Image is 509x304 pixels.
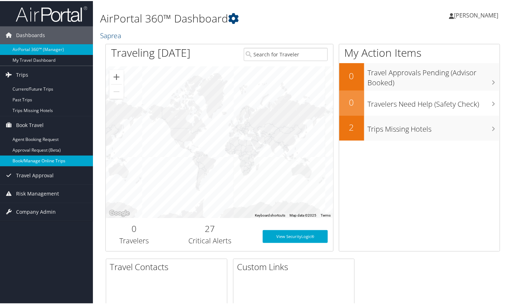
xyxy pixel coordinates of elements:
h2: 0 [339,69,364,81]
h2: Travel Contacts [110,260,227,272]
input: Search for Traveler [244,47,328,60]
h1: Traveling [DATE] [111,44,191,59]
h1: My Action Items [339,44,500,59]
button: Keyboard shortcuts [255,212,286,217]
h2: Custom Links [237,260,354,272]
a: 0Travel Approvals Pending (Advisor Booked) [339,62,500,90]
span: Map data ©2025 [290,212,317,216]
h1: AirPortal 360™ Dashboard [100,10,370,25]
h2: 27 [168,222,252,234]
span: Risk Management [16,184,59,202]
a: View SecurityLogic® [263,229,328,242]
span: Book Travel [16,115,44,133]
h2: 0 [339,95,364,107]
h3: Travelers [111,235,157,245]
span: Company Admin [16,202,56,220]
img: Google [108,208,131,217]
h2: 2 [339,120,364,132]
span: Travel Approval [16,166,54,183]
h3: Trips Missing Hotels [368,120,500,133]
a: Saprea [100,30,123,39]
span: Trips [16,65,28,83]
a: [PERSON_NAME] [449,4,505,25]
h3: Critical Alerts [168,235,252,245]
a: 2Trips Missing Hotels [339,115,500,140]
h2: 0 [111,222,157,234]
span: [PERSON_NAME] [454,10,498,18]
img: airportal-logo.png [16,5,87,21]
a: 0Travelers Need Help (Safety Check) [339,90,500,115]
button: Zoom out [109,83,124,98]
a: Open this area in Google Maps (opens a new window) [108,208,131,217]
h3: Travelers Need Help (Safety Check) [368,95,500,108]
h3: Travel Approvals Pending (Advisor Booked) [368,63,500,87]
span: Dashboards [16,25,45,43]
a: Terms (opens in new tab) [321,212,331,216]
button: Zoom in [109,69,124,83]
